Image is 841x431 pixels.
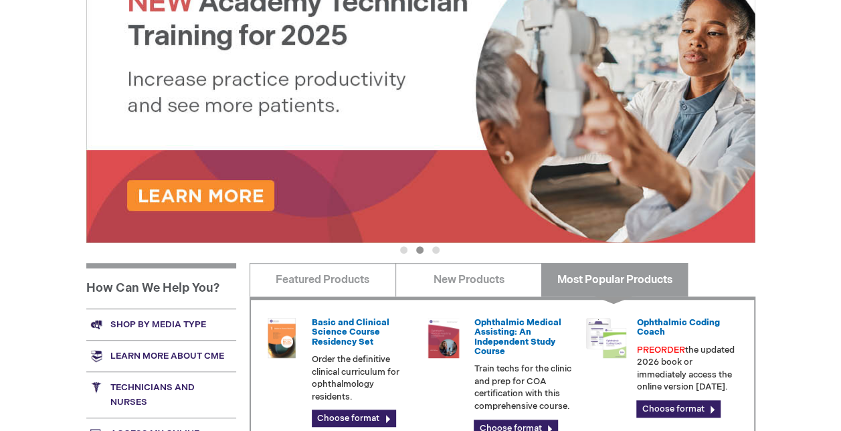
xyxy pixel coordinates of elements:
a: Choose format [312,410,396,427]
button: 1 of 3 [400,246,407,254]
a: Ophthalmic Medical Assisting: An Independent Study Course [474,317,561,357]
a: New Products [395,263,542,296]
p: Train techs for the clinic and prep for COA certification with this comprehensive course. [474,363,575,412]
h1: How Can We Help You? [86,263,236,309]
p: the updated 2026 book or immediately access the online version [DATE]. [636,344,738,394]
a: Featured Products [250,263,396,296]
a: Most Popular Products [541,263,688,296]
button: 2 of 3 [416,246,424,254]
button: 3 of 3 [432,246,440,254]
p: Order the definitive clinical curriculum for ophthalmology residents. [312,353,413,403]
font: PREORDER [636,345,684,355]
a: Choose format [636,400,721,418]
img: CODNGU.png [586,318,626,358]
a: Learn more about CME [86,340,236,371]
a: Technicians and nurses [86,371,236,418]
a: Shop by media type [86,309,236,340]
img: 02850963u_47.png [262,318,302,358]
a: Ophthalmic Coding Coach [636,317,719,337]
img: 0219007u_51.png [424,318,464,358]
a: Basic and Clinical Science Course Residency Set [312,317,389,347]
